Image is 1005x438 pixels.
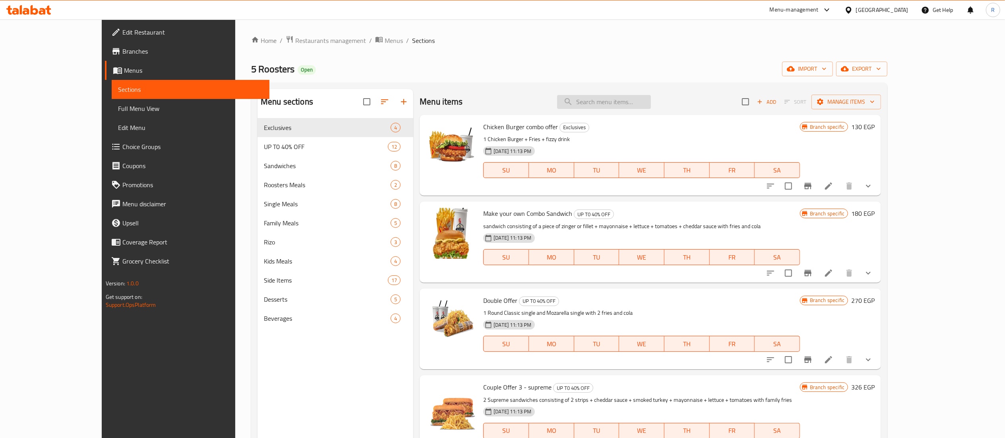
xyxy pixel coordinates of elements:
span: Beverages [264,314,391,323]
span: Exclusives [264,123,391,132]
a: Edit menu item [824,268,833,278]
div: Kids Meals [264,256,391,266]
input: search [557,95,651,109]
button: Add section [394,92,413,111]
nav: Menu sections [258,115,413,331]
span: Version: [106,278,125,289]
button: import [782,62,833,76]
span: Upsell [122,218,263,228]
button: WE [619,249,664,265]
div: items [391,180,401,190]
div: items [391,123,401,132]
span: Single Meals [264,199,391,209]
span: Choice Groups [122,142,263,151]
h6: 130 EGP [851,121,875,132]
span: import [788,64,827,74]
span: FR [713,252,752,263]
div: Side Items17 [258,271,413,290]
span: WE [622,425,661,436]
span: 1.0.0 [126,278,139,289]
div: UP T0 40% OFF [264,142,388,151]
span: 17 [388,277,400,284]
span: Branches [122,47,263,56]
span: Add item [754,96,779,108]
div: items [391,199,401,209]
span: UP T0 40% OFF [574,210,614,219]
span: 5 Roosters [251,60,294,78]
span: SA [758,338,797,350]
button: FR [710,162,755,178]
div: UP T0 40% OFF [574,209,614,219]
button: show more [859,350,878,369]
span: Coverage Report [122,237,263,247]
div: items [391,237,401,247]
span: Select to update [780,265,797,281]
div: items [388,275,401,285]
h2: Menu items [420,96,463,108]
span: Select section [737,93,754,110]
button: SU [483,162,529,178]
span: UP T0 40% OFF [554,384,593,393]
span: [DATE] 11:13 PM [490,408,534,415]
li: / [369,36,372,45]
span: 2 [391,181,400,189]
div: Kids Meals4 [258,252,413,271]
span: Select section first [779,96,811,108]
span: TU [577,252,616,263]
span: SU [487,338,526,350]
a: Restaurants management [286,35,366,46]
button: MO [529,249,574,265]
div: Single Meals8 [258,194,413,213]
span: Side Items [264,275,388,285]
span: Select all sections [358,93,375,110]
span: Grocery Checklist [122,256,263,266]
span: SU [487,252,526,263]
p: sandwich consisting of a piece of zinger or fillet + mayonnaise + lettuce + tomatoes + cheddar sa... [483,221,800,231]
button: WE [619,162,664,178]
button: FR [710,336,755,352]
button: sort-choices [761,264,780,283]
button: MO [529,162,574,178]
span: Double Offer [483,295,517,306]
p: 1 Chicken Burger + Fries + fizzy drink [483,134,800,144]
span: SU [487,425,526,436]
span: Menu disclaimer [122,199,263,209]
img: Double Offer [426,295,477,346]
button: SU [483,249,529,265]
span: SU [487,165,526,176]
span: TU [577,338,616,350]
svg: Show Choices [864,355,873,364]
a: Support.OpsPlatform [106,300,156,310]
span: Sections [118,85,263,94]
div: Sandwiches [264,161,391,171]
span: Get support on: [106,292,142,302]
span: TH [668,165,707,176]
span: Desserts [264,295,391,304]
div: items [391,314,401,323]
span: Add [756,97,777,107]
span: TH [668,338,707,350]
a: Sections [112,80,269,99]
button: TH [664,336,710,352]
span: Branch specific [807,384,848,391]
span: Restaurants management [295,36,366,45]
span: Coupons [122,161,263,171]
button: TH [664,249,710,265]
span: Family Meals [264,218,391,228]
button: Branch-specific-item [798,176,817,196]
span: TH [668,425,707,436]
span: Open [298,66,316,73]
h2: Menu sections [261,96,313,108]
span: R [991,6,995,14]
span: Roosters Meals [264,180,391,190]
a: Edit menu item [824,355,833,364]
span: 12 [388,143,400,151]
p: 2 Supreme sandwiches consisting of 2 strips + cheddar sauce + smoked turkey + mayonnaise + lettuc... [483,395,800,405]
span: FR [713,425,752,436]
